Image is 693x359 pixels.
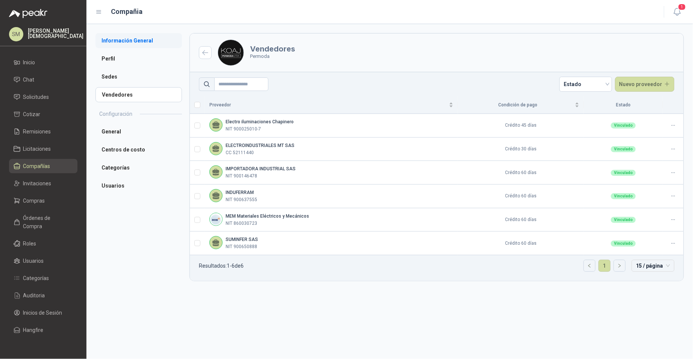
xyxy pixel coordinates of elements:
[9,9,47,18] img: Logo peakr
[28,28,83,39] p: [PERSON_NAME] [DEMOGRAPHIC_DATA]
[458,208,584,232] td: Crédito 60 días
[9,176,77,191] a: Invitaciones
[611,241,636,247] div: Vinculado
[111,6,143,17] h1: Compañia
[96,33,182,48] a: Información General
[458,161,584,185] td: Crédito 60 días
[599,260,611,272] li: 1
[9,288,77,303] a: Auditoria
[9,159,77,173] a: Compañías
[218,40,244,65] img: Company Logo
[458,96,584,114] th: Condición de pago
[9,90,77,104] a: Solicitudes
[458,114,584,138] td: Crédito 45 días
[23,291,45,300] span: Auditoria
[226,149,254,156] p: CC 52111440
[611,193,636,199] div: Vinculado
[23,127,51,136] span: Remisiones
[23,179,52,188] span: Invitaciones
[611,146,636,152] div: Vinculado
[23,93,49,101] span: Solicitudes
[226,196,257,203] p: NIT 900637555
[96,69,182,84] a: Sedes
[23,76,35,84] span: Chat
[226,143,294,148] b: ELECTROINDUSTRIALES MT SAS
[23,214,70,230] span: Órdenes de Compra
[9,194,77,208] a: Compras
[584,96,663,114] th: Estado
[99,110,132,118] h2: Configuración
[226,190,254,195] b: INDUFERRAM
[226,126,261,133] p: NIT 900025010-7
[23,309,62,317] span: Inicios de Sesión
[96,160,182,175] a: Categorías
[9,27,23,41] div: SM
[611,170,636,176] div: Vinculado
[9,306,77,320] a: Inicios de Sesión
[678,3,686,11] span: 1
[250,53,295,60] p: Permoda
[584,260,595,271] button: left
[9,254,77,268] a: Usuarios
[670,5,684,19] button: 1
[9,236,77,251] a: Roles
[96,87,182,102] a: Vendedores
[96,124,182,139] li: General
[463,101,573,109] span: Condición de pago
[226,119,294,124] b: Electro iluminaciones Chapinero
[9,55,77,70] a: Inicio
[226,214,309,219] b: MEM Materiales Eléctricos y Mecánicos
[9,211,77,233] a: Órdenes de Compra
[614,260,625,271] button: right
[23,274,49,282] span: Categorías
[617,264,622,268] span: right
[250,45,295,53] h3: Vendedores
[9,323,77,337] a: Hangfire
[9,271,77,285] a: Categorías
[611,217,636,223] div: Vinculado
[587,264,592,268] span: left
[96,178,182,193] a: Usuarios
[9,107,77,121] a: Cotizar
[96,142,182,157] a: Centros de costo
[23,326,44,334] span: Hangfire
[458,138,584,161] td: Crédito 30 días
[226,220,257,227] p: NIT 860030723
[226,166,296,171] b: IMPORTADORA INDUSTRIAL SAS
[199,263,244,268] p: Resultados: 1 - 6 de 6
[458,232,584,255] td: Crédito 60 días
[632,260,675,272] div: tamaño de página
[205,96,458,114] th: Proveedor
[9,73,77,87] a: Chat
[23,110,41,118] span: Cotizar
[636,260,670,271] span: 15 / página
[23,257,44,265] span: Usuarios
[599,260,610,271] a: 1
[226,173,257,180] p: NIT 900146478
[23,197,45,205] span: Compras
[96,51,182,66] a: Perfil
[564,79,608,90] span: Estado
[23,145,51,153] span: Licitaciones
[584,260,596,272] li: Página anterior
[9,142,77,156] a: Licitaciones
[9,124,77,139] a: Remisiones
[615,77,675,92] button: Nuevo proveedor
[23,239,36,248] span: Roles
[611,123,636,129] div: Vinculado
[614,260,626,272] li: Página siguiente
[209,101,447,109] span: Proveedor
[23,58,35,67] span: Inicio
[226,237,258,242] b: SUMINFER SAS
[23,162,50,170] span: Compañías
[226,243,257,250] p: NIT 900650888
[210,213,222,226] img: Company Logo
[458,185,584,208] td: Crédito 60 días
